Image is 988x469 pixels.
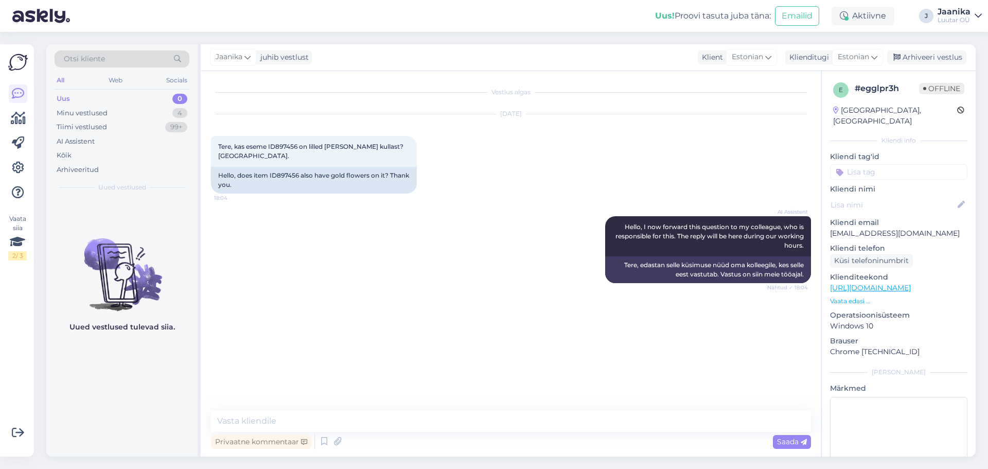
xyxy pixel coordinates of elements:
p: Kliendi telefon [830,243,967,254]
div: Küsi telefoninumbrit [830,254,913,268]
a: JaanikaLuutar OÜ [938,8,982,24]
div: Kliendi info [830,136,967,145]
b: Uus! [655,11,675,21]
button: Emailid [775,6,819,26]
p: Kliendi tag'id [830,151,967,162]
p: Brauser [830,336,967,346]
span: Estonian [732,51,763,63]
div: Klienditugi [785,52,829,63]
span: 18:04 [214,194,253,202]
div: Socials [164,74,189,87]
div: Tere, edastan selle küsimuse nüüd oma kolleegile, kes selle eest vastutab. Vastus on siin meie tö... [605,256,811,283]
div: 4 [172,108,187,118]
p: Uued vestlused tulevad siia. [69,322,175,333]
div: juhib vestlust [256,52,309,63]
div: 0 [172,94,187,104]
span: Hello, I now forward this question to my colleague, who is responsible for this. The reply will b... [615,223,805,249]
p: Windows 10 [830,321,967,332]
p: Märkmed [830,383,967,394]
p: Kliendi email [830,217,967,228]
div: Uus [57,94,70,104]
p: Chrome [TECHNICAL_ID] [830,346,967,357]
span: Saada [777,437,807,446]
div: 99+ [165,122,187,132]
span: Estonian [838,51,869,63]
p: Vaata edasi ... [830,297,967,306]
img: No chats [46,220,198,312]
span: e [839,86,843,94]
p: [EMAIL_ADDRESS][DOMAIN_NAME] [830,228,967,239]
div: Aktiivne [832,7,894,25]
input: Lisa tag [830,164,967,180]
div: 2 / 3 [8,251,27,260]
img: Askly Logo [8,53,28,72]
div: Vaata siia [8,214,27,260]
a: [URL][DOMAIN_NAME] [830,283,911,292]
div: Luutar OÜ [938,16,971,24]
div: # egglpr3h [855,82,919,95]
div: Minu vestlused [57,108,108,118]
div: Jaanika [938,8,971,16]
span: Jaanika [216,51,242,63]
span: AI Assistent [769,208,808,216]
div: Web [107,74,125,87]
span: Offline [919,83,964,94]
div: Vestlus algas [211,88,811,97]
div: AI Assistent [57,136,95,147]
div: [PERSON_NAME] [830,368,967,377]
div: Proovi tasuta juba täna: [655,10,771,22]
div: Klient [698,52,723,63]
span: Nähtud ✓ 18:04 [767,284,808,291]
span: Tere, kas eseme ID897456 on lilled [PERSON_NAME] kullast? [GEOGRAPHIC_DATA]. [218,143,405,160]
span: Uued vestlused [98,183,146,192]
div: Tiimi vestlused [57,122,107,132]
div: Privaatne kommentaar [211,435,311,449]
div: Arhiveeritud [57,165,99,175]
div: [GEOGRAPHIC_DATA], [GEOGRAPHIC_DATA] [833,105,957,127]
p: Klienditeekond [830,272,967,283]
p: Kliendi nimi [830,184,967,195]
div: Hello, does item ID897456 also have gold flowers on it? Thank you. [211,167,417,194]
div: Arhiveeri vestlus [887,50,966,64]
div: J [919,9,933,23]
input: Lisa nimi [831,199,956,211]
p: Operatsioonisüsteem [830,310,967,321]
div: All [55,74,66,87]
div: [DATE] [211,109,811,118]
div: Kõik [57,150,72,161]
span: Otsi kliente [64,54,105,64]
